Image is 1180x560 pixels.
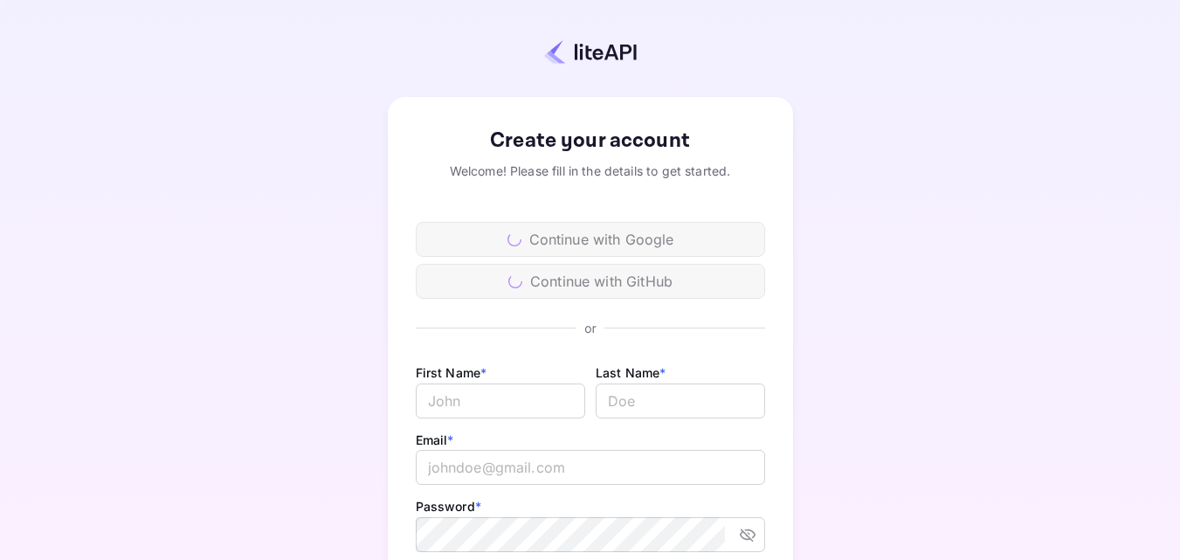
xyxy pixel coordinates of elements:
[416,162,765,180] div: Welcome! Please fill in the details to get started.
[416,125,765,156] div: Create your account
[732,519,763,550] button: toggle password visibility
[416,384,585,418] input: John
[416,264,765,299] div: Continue with GitHub
[416,365,487,380] label: First Name
[416,222,765,257] div: Continue with Google
[596,365,666,380] label: Last Name
[596,384,765,418] input: Doe
[544,39,637,65] img: liteapi
[416,450,765,485] input: johndoe@gmail.com
[416,499,481,514] label: Password
[416,432,454,447] label: Email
